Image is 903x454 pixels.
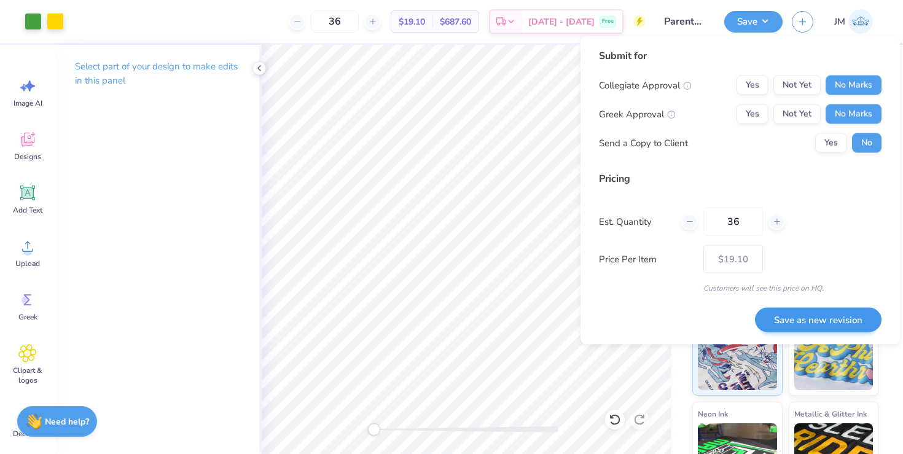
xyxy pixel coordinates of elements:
[602,17,614,26] span: Free
[829,9,878,34] a: JM
[773,76,821,95] button: Not Yet
[311,10,359,33] input: – –
[14,152,41,162] span: Designs
[703,208,763,236] input: – –
[18,312,37,322] span: Greek
[834,15,845,29] span: JM
[698,407,728,420] span: Neon Ink
[737,104,768,124] button: Yes
[773,104,821,124] button: Not Yet
[794,407,867,420] span: Metallic & Glitter Ink
[15,259,40,268] span: Upload
[599,171,881,186] div: Pricing
[826,104,881,124] button: No Marks
[852,133,881,153] button: No
[599,49,881,63] div: Submit for
[13,205,42,215] span: Add Text
[528,15,595,28] span: [DATE] - [DATE]
[755,307,881,332] button: Save as new revision
[815,133,847,153] button: Yes
[45,416,89,428] strong: Need help?
[14,98,42,108] span: Image AI
[75,60,240,88] p: Select part of your design to make edits in this panel
[737,76,768,95] button: Yes
[7,366,48,385] span: Clipart & logos
[399,15,425,28] span: $19.10
[368,423,380,436] div: Accessibility label
[826,76,881,95] button: No Marks
[848,9,873,34] img: Jordyn Miller
[698,329,777,390] img: Standard
[440,15,471,28] span: $687.60
[655,9,715,34] input: Untitled Design
[599,107,676,121] div: Greek Approval
[794,329,874,390] img: Puff Ink
[599,78,692,92] div: Collegiate Approval
[13,429,42,439] span: Decorate
[724,11,783,33] button: Save
[599,136,688,150] div: Send a Copy to Client
[599,214,672,229] label: Est. Quantity
[599,252,694,266] label: Price Per Item
[599,283,881,294] div: Customers will see this price on HQ.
